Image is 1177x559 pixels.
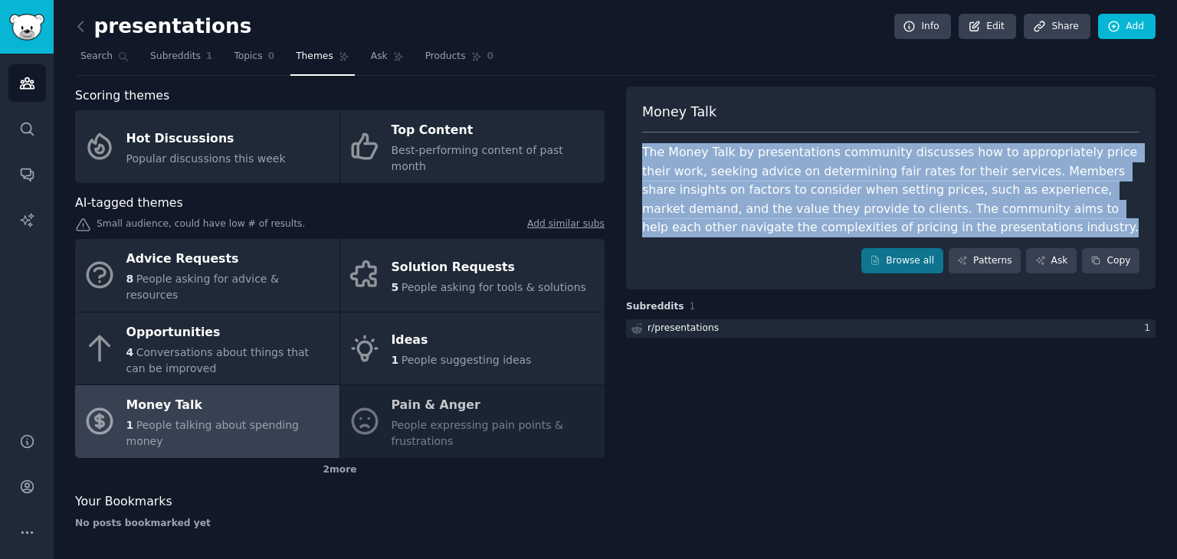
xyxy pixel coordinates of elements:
[126,126,286,151] div: Hot Discussions
[75,517,605,531] div: No posts bookmarked yet
[126,273,134,285] span: 8
[626,319,1156,338] a: r/presentations1
[75,312,339,385] a: Opportunities4Conversations about things that can be improved
[626,300,684,314] span: Subreddits
[642,143,1139,237] div: The Money Talk by presentations community discusses how to appropriately price their work, seekin...
[126,320,332,345] div: Opportunities
[75,239,339,312] a: Advice Requests8People asking for advice & resources
[126,346,134,358] span: 4
[642,103,716,122] span: Money Talk
[9,14,44,41] img: GummySearch logo
[340,110,605,183] a: Top ContentBest-performing content of past month
[425,50,466,64] span: Products
[126,152,286,165] span: Popular discussions this week
[75,15,251,39] h2: presentations
[1026,248,1077,274] a: Ask
[75,217,605,234] div: Small audience, could have low # of results.
[296,50,333,64] span: Themes
[126,394,332,418] div: Money Talk
[949,248,1021,274] a: Patterns
[75,110,339,183] a: Hot DiscussionsPopular discussions this week
[959,14,1016,40] a: Edit
[392,281,399,293] span: 5
[126,346,310,374] span: Conversations about things that can be improved
[206,50,213,64] span: 1
[228,44,280,76] a: Topics0
[75,194,183,213] span: AI-tagged themes
[690,301,696,312] span: 1
[371,50,388,64] span: Ask
[402,281,586,293] span: People asking for tools & solutions
[126,247,332,272] div: Advice Requests
[75,385,339,458] a: Money Talk1People talking about spending money
[290,44,355,76] a: Themes
[861,248,943,274] a: Browse all
[150,50,201,64] span: Subreddits
[126,419,134,431] span: 1
[392,119,597,143] div: Top Content
[268,50,275,64] span: 0
[420,44,499,76] a: Products0
[126,419,299,447] span: People talking about spending money
[648,322,719,335] div: r/ presentations
[527,217,605,234] a: Add similar subs
[392,354,399,366] span: 1
[392,329,532,353] div: Ideas
[75,44,134,76] a: Search
[145,44,218,76] a: Subreddits1
[340,239,605,312] a: Solution Requests5People asking for tools & solutions
[392,144,563,172] span: Best-performing content of past month
[75,458,605,482] div: 2 more
[75,492,172,512] span: Your Bookmarks
[1144,322,1156,335] div: 1
[80,50,113,64] span: Search
[1098,14,1156,40] a: Add
[894,14,951,40] a: Info
[366,44,409,76] a: Ask
[402,354,532,366] span: People suggesting ideas
[1024,14,1090,40] a: Share
[126,273,279,301] span: People asking for advice & resources
[234,50,262,64] span: Topics
[75,87,169,106] span: Scoring themes
[487,50,494,64] span: 0
[392,255,586,279] div: Solution Requests
[340,312,605,385] a: Ideas1People suggesting ideas
[1082,248,1139,274] button: Copy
